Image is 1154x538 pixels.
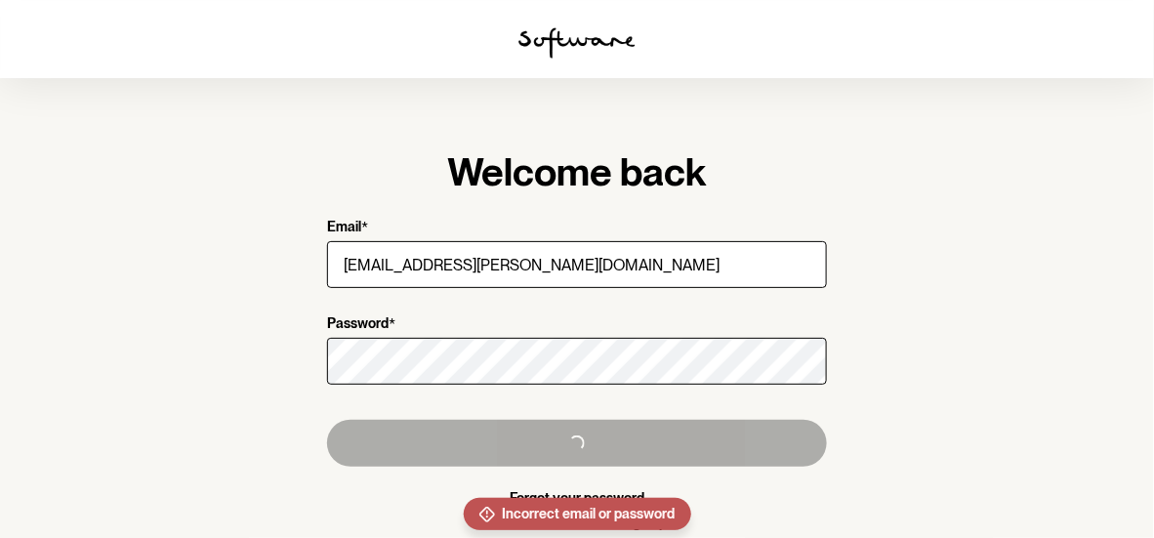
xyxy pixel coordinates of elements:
[327,148,827,195] h1: Welcome back
[327,315,389,334] p: Password
[518,27,636,59] img: software logo
[510,490,644,506] a: Forgot your password
[327,219,361,237] p: Email
[327,515,827,531] p: Don't have an account?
